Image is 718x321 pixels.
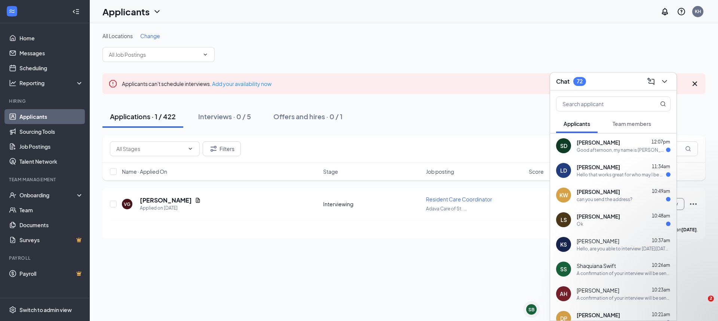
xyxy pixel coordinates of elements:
svg: Notifications [660,7,669,16]
input: All Job Postings [109,50,199,59]
button: ComposeMessage [645,75,657,87]
span: Score [529,168,544,175]
a: Home [19,31,83,46]
span: Team members [613,120,651,127]
span: Adava Care of St. ... [426,206,467,212]
span: 2 [708,296,714,302]
svg: MagnifyingGlass [660,101,666,107]
span: Applicants can't schedule interviews. [122,80,271,87]
div: KH [695,8,701,15]
span: Applicants [564,120,590,127]
div: KW [559,191,568,199]
a: Messages [19,46,83,61]
div: Interviews · 0 / 5 [198,112,251,121]
a: SurveysCrown [19,232,83,247]
input: All Stages [116,145,184,153]
div: Hiring [9,98,82,104]
svg: Cross [690,79,699,88]
a: Scheduling [19,61,83,75]
svg: Settings [9,306,16,314]
a: Team [19,203,83,217]
svg: Filter [209,144,218,153]
a: Job Postings [19,139,83,154]
div: Onboarding [19,191,77,199]
div: Hello that works great for who may I be meeting with [577,172,666,178]
div: AH [560,290,567,297]
a: Sourcing Tools [19,124,83,139]
span: 10:49am [652,188,670,194]
div: LS [561,216,567,223]
svg: ChevronDown [202,52,208,58]
span: Change [140,33,160,39]
div: Hello, are you able to interview [DATE][DATE] 11:30 am at our [GEOGRAPHIC_DATA] location? Thank you! [577,246,671,252]
span: Resident Care Coordinator [426,196,492,203]
span: All Locations [102,33,133,39]
span: Stage [323,168,338,175]
svg: UserCheck [9,191,16,199]
svg: Ellipses [689,200,698,209]
svg: QuestionInfo [677,7,686,16]
a: PayrollCrown [19,266,83,281]
h5: [PERSON_NAME] [140,196,192,204]
div: Interviewing [323,200,421,208]
span: Name · Applied On [122,168,167,175]
div: SS [560,265,567,273]
div: Switch to admin view [19,306,72,314]
div: SB [528,306,534,313]
div: Applied on [DATE] [140,204,201,212]
h1: Applicants [102,5,150,18]
div: 72 [577,78,583,84]
div: KS [560,241,567,248]
span: 10:21am [652,312,670,317]
iframe: Intercom live chat [693,296,711,314]
span: [PERSON_NAME] [577,213,620,220]
svg: Error [108,79,117,88]
svg: WorkstreamLogo [8,7,16,15]
a: Applicants [19,109,83,124]
div: can you send the address? [577,196,632,203]
button: ChevronDown [659,75,671,87]
button: Filter Filters [203,141,241,156]
svg: Document [195,197,201,203]
svg: Collapse [72,8,80,15]
div: VG [124,201,131,207]
svg: ChevronDown [187,146,193,152]
div: LD [560,167,567,174]
div: Applications · 1 / 422 [110,112,176,121]
span: [PERSON_NAME] [577,163,620,171]
div: SD [560,142,567,149]
div: Good afternoon, my name is [PERSON_NAME] and I did an interview with you all on 9/4 and I have ye... [577,147,666,153]
div: Payroll [9,255,82,261]
span: [PERSON_NAME] [577,311,620,319]
svg: Analysis [9,79,16,87]
a: Add your availability now [212,80,271,87]
span: [PERSON_NAME] [577,139,620,146]
span: Job posting [426,168,454,175]
span: [PERSON_NAME] [577,237,619,245]
svg: ChevronDown [153,7,162,16]
span: 11:34am [652,164,670,169]
div: Reporting [19,79,84,87]
a: Talent Network [19,154,83,169]
input: Search applicant [556,97,645,111]
div: Ok [577,221,583,227]
b: [DATE] [681,227,697,232]
svg: ChevronDown [660,77,669,86]
svg: ComposeMessage [647,77,656,86]
div: Offers and hires · 0 / 1 [273,112,343,121]
span: 10:37am [652,238,670,243]
span: 12:07pm [651,139,670,145]
span: [PERSON_NAME] [577,188,620,195]
span: 10:48am [652,213,670,219]
svg: MagnifyingGlass [685,146,691,152]
h3: Chat [556,77,570,86]
a: Documents [19,217,83,232]
div: Team Management [9,176,82,183]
